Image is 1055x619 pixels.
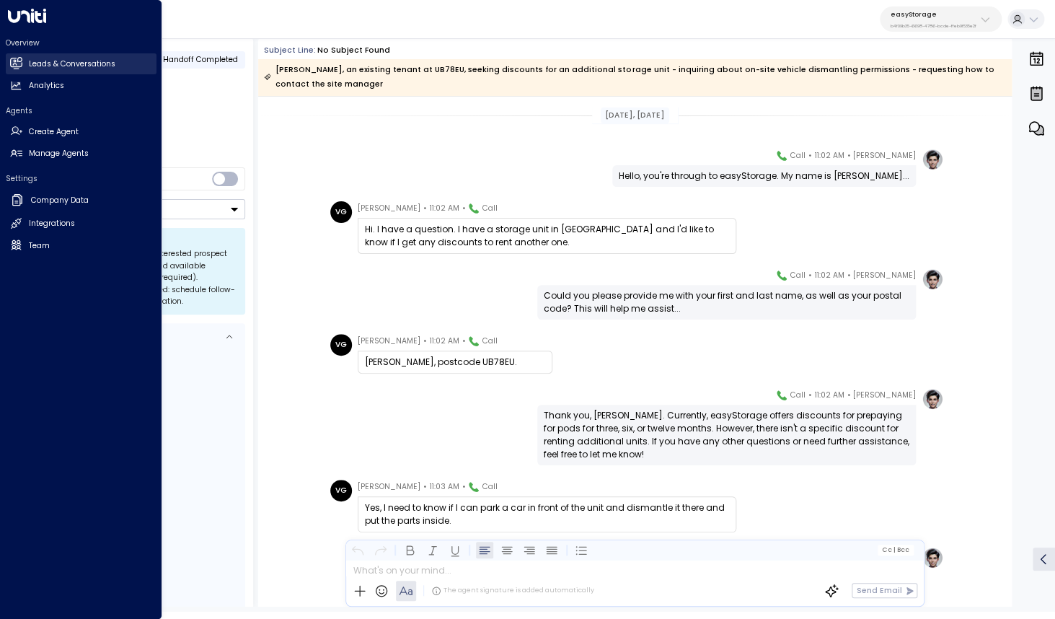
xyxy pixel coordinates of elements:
[330,201,352,223] div: VG
[814,388,844,403] span: 11:02 AM
[6,189,156,212] a: Company Data
[619,170,909,183] div: Hello, you're through to easyStorage. My name is [PERSON_NAME]...
[482,334,498,348] span: Call
[544,409,909,461] div: Thank you, [PERSON_NAME]. Currently, easyStorage offers discounts for prepaying for pods for thre...
[882,546,909,553] span: Cc Bcc
[358,480,420,494] span: [PERSON_NAME]
[6,53,156,74] a: Leads & Conversations
[350,541,367,558] button: Undo
[853,388,916,403] span: [PERSON_NAME]
[365,356,545,369] div: [PERSON_NAME], postcode UB78EU.
[29,58,115,70] h2: Leads & Conversations
[163,54,238,65] span: Handoff Completed
[462,480,465,494] span: •
[264,45,316,56] span: Subject Line:
[790,268,805,283] span: Call
[853,149,916,163] span: [PERSON_NAME]
[891,23,976,29] p: b4f09b35-6698-4786-bcde-ffeb9f535e2f
[6,173,156,184] h2: Settings
[423,201,427,216] span: •
[878,545,914,555] button: Cc|Bcc
[814,268,844,283] span: 11:02 AM
[482,480,498,494] span: Call
[847,268,850,283] span: •
[317,45,390,56] div: No subject found
[922,268,943,290] img: profile-logo.png
[29,148,89,159] h2: Manage Agents
[430,201,459,216] span: 11:02 AM
[544,289,909,315] div: Could you please provide me with your first and last name, as well as your postal code? This will...
[790,149,805,163] span: Call
[814,149,844,163] span: 11:02 AM
[423,334,427,348] span: •
[29,126,79,138] h2: Create Agent
[6,76,156,97] a: Analytics
[482,201,498,216] span: Call
[922,149,943,170] img: profile-logo.png
[790,388,805,403] span: Call
[808,149,812,163] span: •
[431,586,594,596] div: The agent signature is added automatically
[29,218,75,229] h2: Integrations
[365,223,729,249] div: Hi. I have a question. I have a storage unit in [GEOGRAPHIC_DATA] and I'd like to know if I get a...
[853,268,916,283] span: [PERSON_NAME]
[880,6,1002,32] button: easyStorageb4f09b35-6698-4786-bcde-ffeb9f535e2f
[430,334,459,348] span: 11:02 AM
[330,334,352,356] div: VG
[6,105,156,116] h2: Agents
[462,334,465,348] span: •
[808,268,812,283] span: •
[922,547,943,568] img: profile-logo.png
[6,144,156,164] a: Manage Agents
[6,38,156,48] h2: Overview
[430,480,459,494] span: 11:03 AM
[29,240,50,252] h2: Team
[847,388,850,403] span: •
[847,149,850,163] span: •
[891,10,976,19] p: easyStorage
[264,63,1005,92] div: [PERSON_NAME], an existing tenant at UB78EU, seeking discounts for an additional storage unit - i...
[601,107,669,123] div: [DATE], [DATE]
[922,388,943,410] img: profile-logo.png
[893,546,896,553] span: |
[6,121,156,142] a: Create Agent
[372,541,389,558] button: Redo
[29,80,64,92] h2: Analytics
[358,334,420,348] span: [PERSON_NAME]
[330,480,352,501] div: VG
[365,501,729,527] div: Yes, I need to know if I can park a car in front of the unit and dismantle it there and put the p...
[358,201,420,216] span: [PERSON_NAME]
[423,480,427,494] span: •
[6,235,156,256] a: Team
[6,214,156,234] a: Integrations
[808,388,812,403] span: •
[31,195,89,206] h2: Company Data
[462,201,465,216] span: •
